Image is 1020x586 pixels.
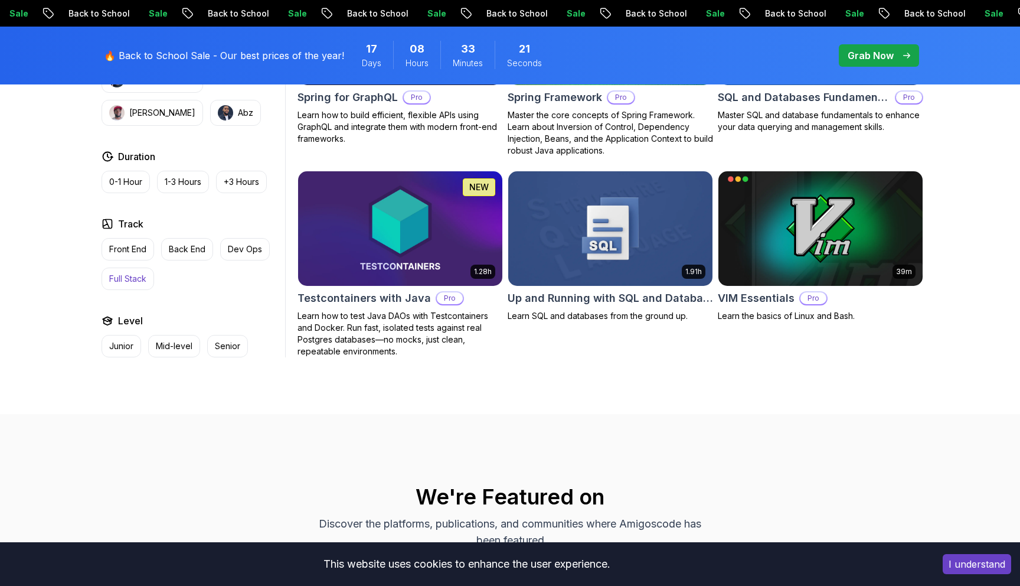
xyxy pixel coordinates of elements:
p: Sale [549,8,587,19]
p: Full Stack [109,273,146,285]
p: Back to School [469,8,549,19]
img: Up and Running with SQL and Databases card [508,171,712,286]
h2: VIM Essentials [718,290,795,307]
p: Pro [896,92,922,103]
p: Learn SQL and databases from the ground up. [508,310,713,322]
img: VIM Essentials card [718,171,923,286]
span: 8 Hours [410,41,424,57]
button: +3 Hours [216,171,267,193]
p: Mid-level [156,340,192,352]
p: Sale [410,8,447,19]
p: +3 Hours [224,176,259,188]
p: Sale [828,8,865,19]
p: Learn how to test Java DAOs with Testcontainers and Docker. Run fast, isolated tests against real... [297,310,503,357]
a: VIM Essentials card39mVIM EssentialsProLearn the basics of Linux and Bash. [718,171,923,322]
p: Learn the basics of Linux and Bash. [718,310,923,322]
h2: Track [118,217,143,231]
p: Back to School [887,8,967,19]
a: Up and Running with SQL and Databases card1.91hUp and Running with SQL and DatabasesLearn SQL and... [508,171,713,322]
p: [PERSON_NAME] [129,107,195,119]
h2: Spring for GraphQL [297,89,398,106]
div: This website uses cookies to enhance the user experience. [9,551,925,577]
span: Days [362,57,381,69]
p: 0-1 Hour [109,176,142,188]
p: 1.91h [685,267,702,276]
p: Senior [215,340,240,352]
p: Back to School [747,8,828,19]
p: 39m [896,267,912,276]
button: instructor img[PERSON_NAME] [102,100,203,126]
img: instructor img [218,105,233,121]
p: Sale [688,8,726,19]
h2: SQL and Databases Fundamentals [718,89,890,106]
button: Front End [102,238,154,261]
p: Pro [437,292,463,304]
p: 1.28h [474,267,492,276]
img: instructor img [109,105,125,121]
p: Back End [169,243,205,255]
p: Pro [800,292,826,304]
p: Grab Now [848,48,894,63]
p: Learn how to build efficient, flexible APIs using GraphQL and integrate them with modern front-en... [297,109,503,145]
button: instructor imgAbz [210,100,261,126]
p: Master the core concepts of Spring Framework. Learn about Inversion of Control, Dependency Inject... [508,109,713,157]
h2: Duration [118,149,155,164]
p: Pro [404,92,430,103]
p: Pro [608,92,634,103]
span: 21 Seconds [519,41,530,57]
h2: We're Featured on [97,485,923,509]
span: Minutes [453,57,483,69]
p: Back to School [51,8,131,19]
p: Sale [967,8,1005,19]
button: 1-3 Hours [157,171,209,193]
p: Sale [270,8,308,19]
p: Discover the platforms, publications, and communities where Amigoscode has been featured [312,516,708,549]
p: Junior [109,340,133,352]
button: Senior [207,335,248,357]
h2: Level [118,314,143,328]
p: Front End [109,243,146,255]
span: 17 Days [366,41,377,57]
button: Junior [102,335,141,357]
button: Back End [161,238,213,261]
h2: Up and Running with SQL and Databases [508,290,713,307]
h2: Spring Framework [508,89,602,106]
img: Testcontainers with Java card [298,171,502,286]
p: Sale [131,8,169,19]
button: Mid-level [148,335,200,357]
p: Back to School [329,8,410,19]
button: 0-1 Hour [102,171,150,193]
p: Back to School [190,8,270,19]
p: 🔥 Back to School Sale - Our best prices of the year! [104,48,344,63]
button: Dev Ops [220,238,270,261]
p: Abz [238,107,253,119]
p: Back to School [608,8,688,19]
p: Master SQL and database fundamentals to enhance your data querying and management skills. [718,109,923,133]
span: 33 Minutes [461,41,475,57]
button: Accept cookies [943,554,1011,574]
span: Hours [406,57,429,69]
p: 1-3 Hours [165,176,201,188]
p: NEW [469,181,489,193]
p: Dev Ops [228,243,262,255]
a: Testcontainers with Java card1.28hNEWTestcontainers with JavaProLearn how to test Java DAOs with ... [297,171,503,357]
span: Seconds [507,57,542,69]
h2: Testcontainers with Java [297,290,431,307]
button: Full Stack [102,268,154,290]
